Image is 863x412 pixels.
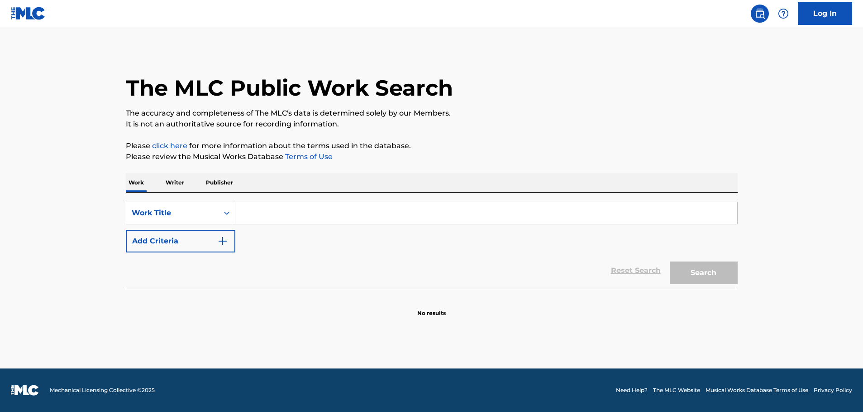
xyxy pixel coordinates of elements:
[798,2,852,25] a: Log In
[126,119,738,130] p: It is not an authoritative source for recording information.
[152,141,187,150] a: click here
[126,108,738,119] p: The accuracy and completeness of The MLC's data is determined solely by our Members.
[126,202,738,289] form: Search Form
[217,236,228,247] img: 9d2ae6d4665cec9f34b9.svg
[754,8,765,19] img: search
[778,8,789,19] img: help
[11,385,39,396] img: logo
[283,152,333,161] a: Terms of Use
[653,386,700,394] a: The MLC Website
[163,173,187,192] p: Writer
[126,141,738,151] p: Please for more information about the terms used in the database.
[818,368,863,412] iframe: Chat Widget
[50,386,155,394] span: Mechanical Licensing Collective © 2025
[126,151,738,162] p: Please review the Musical Works Database
[126,230,235,252] button: Add Criteria
[616,386,648,394] a: Need Help?
[132,208,213,218] div: Work Title
[126,74,453,102] h1: The MLC Public Work Search
[203,173,236,192] p: Publisher
[417,298,446,317] p: No results
[706,386,808,394] a: Musical Works Database Terms of Use
[751,5,769,23] a: Public Search
[774,5,792,23] div: Help
[11,7,46,20] img: MLC Logo
[814,386,852,394] a: Privacy Policy
[126,173,147,192] p: Work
